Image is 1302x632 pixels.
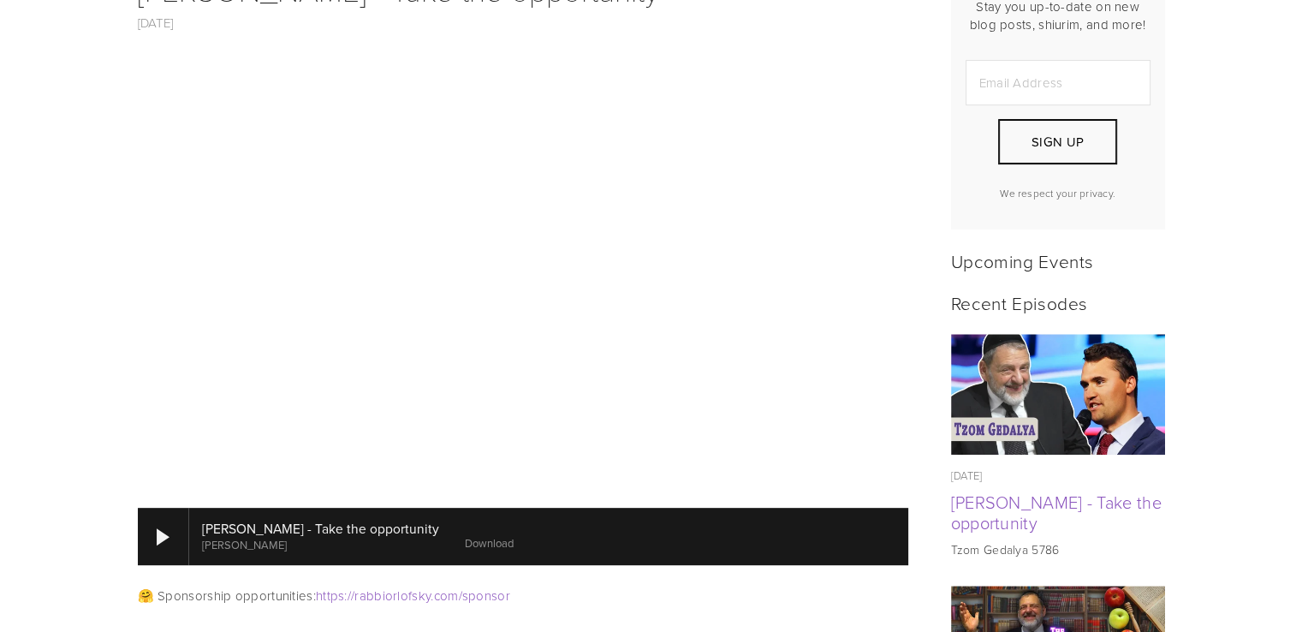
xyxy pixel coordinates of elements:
span: . [431,587,433,605]
span: rabbiorlofsky [354,587,431,605]
time: [DATE] [951,468,983,483]
span: sponsor [462,587,510,605]
input: Email Address [966,60,1150,105]
span: com [434,587,459,605]
button: Sign Up [998,119,1116,164]
a: [DATE] [138,14,174,32]
span: https [316,587,345,605]
p: We respect your privacy. [966,186,1150,200]
img: Tzom Gedalya - Take the opportunity [950,334,1165,455]
a: Download [465,535,514,551]
a: https://rabbiorlofsky.com/sponsor [316,587,510,605]
iframe: YouTube video player [138,54,908,487]
p: 🤗 Sponsorship opportunities: [138,586,908,606]
a: Tzom Gedalya - Take the opportunity [951,334,1165,455]
span: Sign Up [1031,133,1084,151]
span: / [458,587,461,605]
span: :// [344,587,354,605]
h2: Upcoming Events [951,250,1165,271]
a: [PERSON_NAME] - Take the opportunity [951,490,1162,534]
h2: Recent Episodes [951,292,1165,313]
p: Tzom Gedalya 5786 [951,541,1165,558]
